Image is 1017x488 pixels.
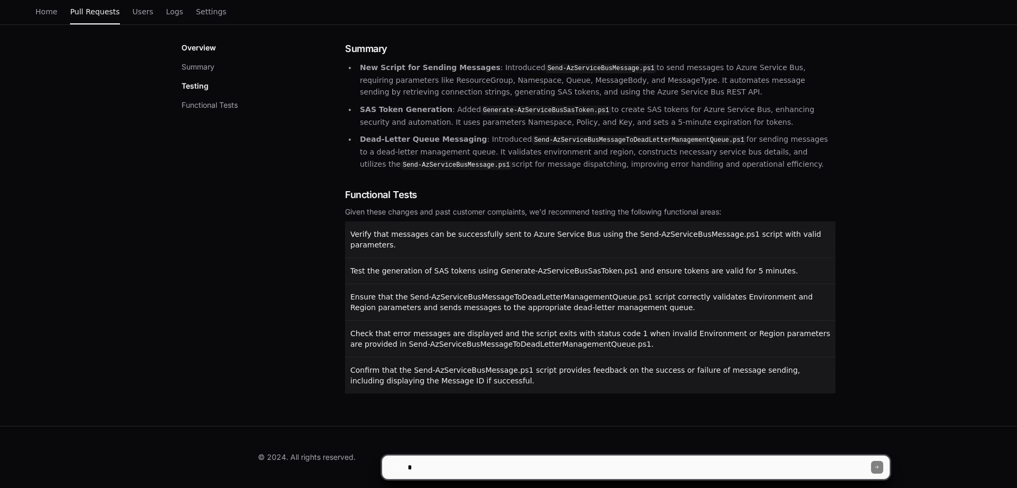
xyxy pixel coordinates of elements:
span: Logs [166,8,183,15]
span: Home [36,8,57,15]
span: Verify that messages can be successfully sent to Azure Service Bus using the Send-AzServiceBusMes... [350,230,821,249]
span: Functional Tests [345,187,417,202]
div: All systems normal [753,450,835,465]
span: Pull Requests [70,8,119,15]
code: Send-AzServiceBusMessageToDeadLetterManagementQueue.ps1 [532,135,746,145]
span: Users [133,8,153,15]
code: Generate-AzServiceBusSasToken.ps1 [481,106,611,115]
code: Send-AzServiceBusMessage.ps1 [401,160,512,170]
strong: SAS Token Generation [360,105,452,114]
code: Send-AzServiceBusMessage.ps1 [545,64,657,73]
span: Settings [196,8,226,15]
h1: Summary [345,41,835,56]
button: Functional Tests [182,100,238,110]
strong: New Script for Sending Messages [360,63,501,72]
div: Given these changes and past customer complaints, we'd recommend testing the following functional... [345,207,835,217]
p: Overview [182,42,216,53]
span: Check that error messages are displayed and the script exits with status code 1 when invalid Envi... [350,329,830,348]
p: : Added to create SAS tokens for Azure Service Bus, enhancing security and automation. It uses pa... [360,104,835,128]
p: : Introduced for sending messages to a dead-letter management queue. It validates environment and... [360,133,835,170]
strong: Dead-Letter Queue Messaging [360,135,487,143]
p: Testing [182,81,209,91]
p: : Introduced to send messages to Azure Service Bus, requiring parameters like ResourceGroup, Name... [360,62,835,98]
span: Test the generation of SAS tokens using Generate-AzServiceBusSasToken.ps1 and ensure tokens are v... [350,267,798,275]
span: Confirm that the Send-AzServiceBusMessage.ps1 script provides feedback on the success or failure ... [350,366,800,385]
div: © 2024. All rights reserved. [258,452,356,463]
span: Ensure that the Send-AzServiceBusMessageToDeadLetterManagementQueue.ps1 script correctly validate... [350,293,813,312]
button: Summary [182,62,214,72]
